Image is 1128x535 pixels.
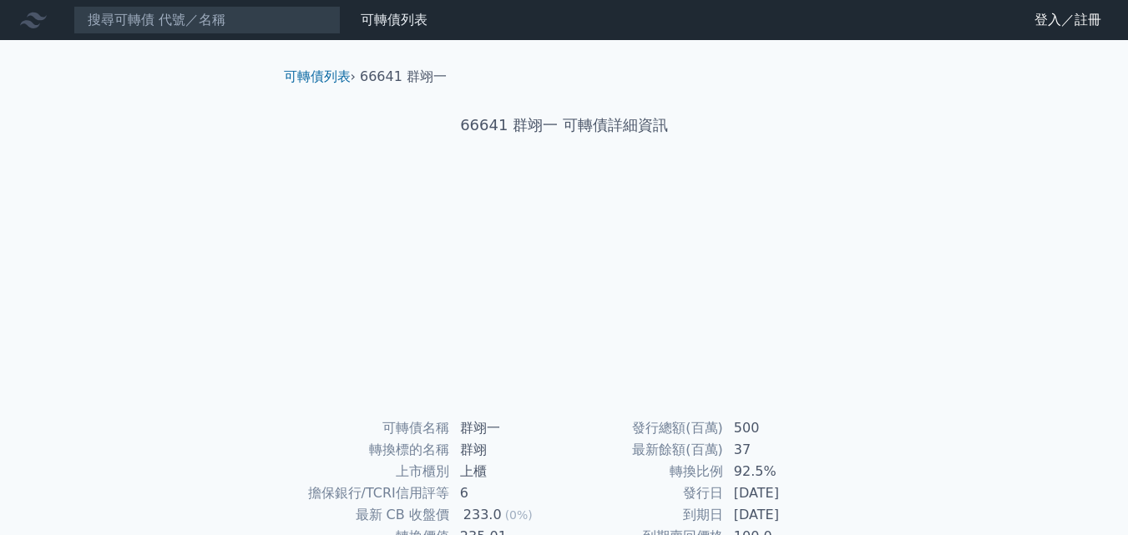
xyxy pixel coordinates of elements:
[505,508,533,522] span: (0%)
[564,461,724,482] td: 轉換比例
[450,417,564,439] td: 群翊一
[450,482,564,504] td: 6
[271,114,858,137] h1: 66641 群翊一 可轉債詳細資訊
[564,439,724,461] td: 最新餘額(百萬)
[450,461,564,482] td: 上櫃
[460,505,505,525] div: 233.0
[564,504,724,526] td: 到期日
[724,417,838,439] td: 500
[724,439,838,461] td: 37
[73,6,341,34] input: 搜尋可轉債 代號／名稱
[284,67,356,87] li: ›
[1021,7,1115,33] a: 登入／註冊
[284,68,351,84] a: 可轉債列表
[291,417,450,439] td: 可轉債名稱
[361,12,427,28] a: 可轉債列表
[291,461,450,482] td: 上市櫃別
[724,482,838,504] td: [DATE]
[450,439,564,461] td: 群翊
[724,504,838,526] td: [DATE]
[291,504,450,526] td: 最新 CB 收盤價
[291,482,450,504] td: 擔保銀行/TCRI信用評等
[360,67,447,87] li: 66641 群翊一
[564,482,724,504] td: 發行日
[564,417,724,439] td: 發行總額(百萬)
[291,439,450,461] td: 轉換標的名稱
[724,461,838,482] td: 92.5%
